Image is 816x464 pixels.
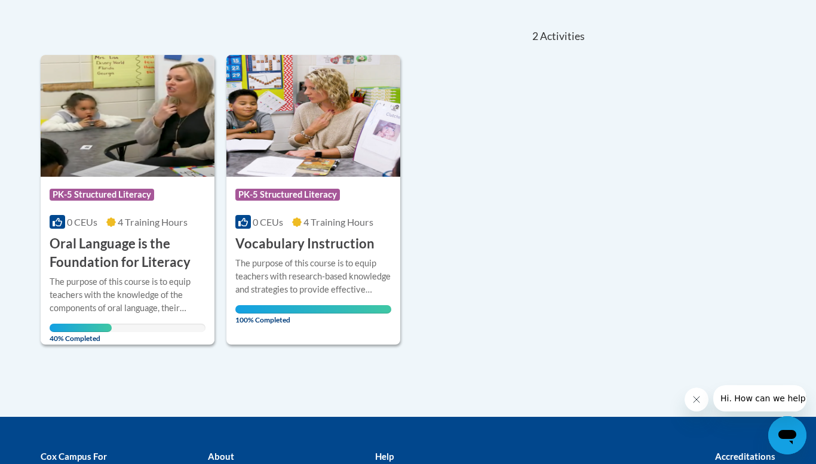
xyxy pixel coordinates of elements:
span: 2 [532,30,538,43]
span: Activities [540,30,585,43]
span: 100% Completed [235,305,391,324]
h3: Vocabulary Instruction [235,235,375,253]
span: 0 CEUs [253,216,283,228]
span: 4 Training Hours [303,216,373,228]
b: Accreditations [715,451,775,462]
h3: Oral Language is the Foundation for Literacy [50,235,205,272]
span: PK-5 Structured Literacy [235,189,340,201]
iframe: Button to launch messaging window [768,416,806,454]
iframe: Close message [685,388,708,411]
a: Course LogoPK-5 Structured Literacy0 CEUs4 Training Hours Vocabulary InstructionThe purpose of th... [226,55,400,344]
div: The purpose of this course is to equip teachers with the knowledge of the components of oral lang... [50,275,205,315]
iframe: Message from company [713,385,806,411]
b: Cox Campus For [41,451,107,462]
img: Course Logo [41,55,214,177]
div: The purpose of this course is to equip teachers with research-based knowledge and strategies to p... [235,257,391,296]
img: Course Logo [226,55,400,177]
a: Course LogoPK-5 Structured Literacy0 CEUs4 Training Hours Oral Language is the Foundation for Lit... [41,55,214,344]
div: Your progress [235,305,391,314]
div: Your progress [50,324,112,332]
b: Help [375,451,394,462]
span: 4 Training Hours [118,216,188,228]
span: 0 CEUs [67,216,97,228]
b: About [208,451,234,462]
span: 40% Completed [50,324,112,343]
span: Hi. How can we help? [7,8,97,18]
span: PK-5 Structured Literacy [50,189,154,201]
